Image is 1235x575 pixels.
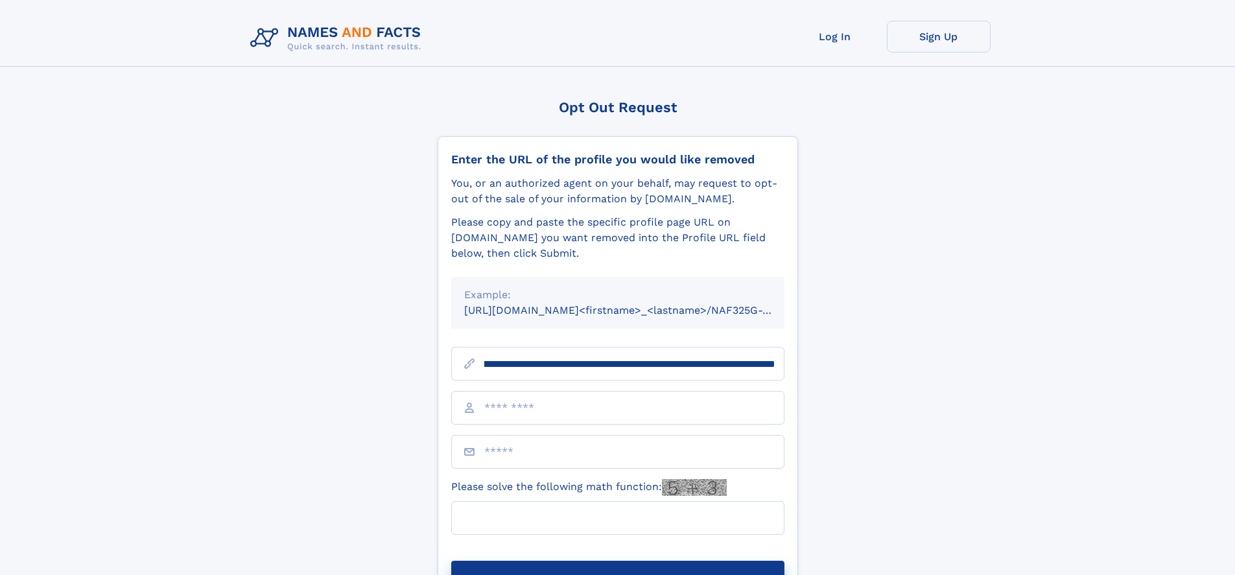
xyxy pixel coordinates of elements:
[464,304,809,316] small: [URL][DOMAIN_NAME]<firstname>_<lastname>/NAF325G-xxxxxxxx
[451,215,784,261] div: Please copy and paste the specific profile page URL on [DOMAIN_NAME] you want removed into the Pr...
[438,99,798,115] div: Opt Out Request
[451,176,784,207] div: You, or an authorized agent on your behalf, may request to opt-out of the sale of your informatio...
[783,21,887,53] a: Log In
[451,479,727,496] label: Please solve the following math function:
[245,21,432,56] img: Logo Names and Facts
[887,21,991,53] a: Sign Up
[451,152,784,167] div: Enter the URL of the profile you would like removed
[464,287,771,303] div: Example:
